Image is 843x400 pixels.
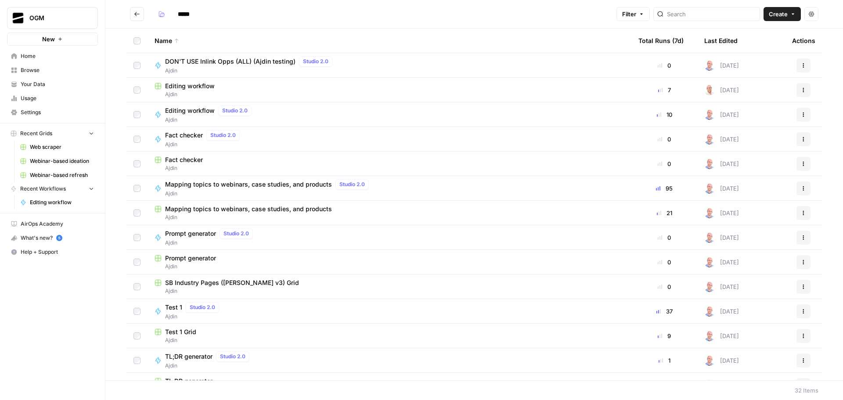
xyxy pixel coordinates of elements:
[704,134,739,144] div: [DATE]
[704,380,715,390] img: 188iwuyvzfh3ydj1fgy9ywkpn8q3
[638,61,690,70] div: 0
[165,328,196,336] span: Test 1 Grid
[7,231,98,245] button: What's new? 5
[155,278,624,295] a: SB Industry Pages ([PERSON_NAME] v3) GridAjdin
[21,52,94,60] span: Home
[155,29,624,53] div: Name
[222,107,248,115] span: Studio 2.0
[21,220,94,228] span: AirOps Academy
[20,130,52,137] span: Recent Grids
[21,80,94,88] span: Your Data
[155,130,624,148] a: Fact checkerStudio 2.0Ajdin
[667,10,756,18] input: Search
[42,35,55,43] span: New
[16,140,98,154] a: Web scraper
[165,303,182,312] span: Test 1
[165,180,332,189] span: Mapping topics to webinars, case studies, and products
[165,205,332,213] span: Mapping topics to webinars, case studies, and products
[704,380,739,390] div: [DATE]
[20,185,66,193] span: Recent Workflows
[220,353,245,360] span: Studio 2.0
[7,91,98,105] a: Usage
[7,182,98,195] button: Recent Workflows
[30,143,94,151] span: Web scraper
[7,217,98,231] a: AirOps Academy
[165,141,243,148] span: Ajdin
[795,386,818,395] div: 32 Items
[704,355,739,366] div: [DATE]
[155,213,624,221] span: Ajdin
[16,154,98,168] a: Webinar-based ideation
[638,135,690,144] div: 0
[792,29,815,53] div: Actions
[155,155,624,172] a: Fact checkerAjdin
[704,159,715,169] img: 4tx75zylyv1pt3lh6v9ok7bbf875
[155,90,624,98] span: Ajdin
[7,231,97,245] div: What's new?
[704,60,715,71] img: 4tx75zylyv1pt3lh6v9ok7bbf875
[7,105,98,119] a: Settings
[155,164,624,172] span: Ajdin
[704,331,739,341] div: [DATE]
[16,195,98,209] a: Editing workflow
[638,332,690,340] div: 9
[155,263,624,270] span: Ajdin
[155,179,624,198] a: Mapping topics to webinars, case studies, and productsStudio 2.0Ajdin
[704,306,715,317] img: 4tx75zylyv1pt3lh6v9ok7bbf875
[7,77,98,91] a: Your Data
[165,377,213,386] span: TL;DR generator
[638,258,690,267] div: 0
[704,159,739,169] div: [DATE]
[165,116,255,124] span: Ajdin
[155,228,624,247] a: Prompt generatorStudio 2.0Ajdin
[638,282,690,291] div: 0
[7,63,98,77] a: Browse
[769,10,788,18] span: Create
[155,328,624,344] a: Test 1 GridAjdin
[165,278,299,287] span: SB Industry Pages ([PERSON_NAME] v3) Grid
[130,7,144,21] button: Go back
[21,66,94,74] span: Browse
[638,184,690,193] div: 95
[190,303,215,311] span: Studio 2.0
[622,10,636,18] span: Filter
[704,331,715,341] img: 4tx75zylyv1pt3lh6v9ok7bbf875
[704,306,739,317] div: [DATE]
[638,110,690,119] div: 10
[165,229,216,238] span: Prompt generator
[638,209,690,217] div: 21
[704,183,739,194] div: [DATE]
[210,131,236,139] span: Studio 2.0
[704,109,739,120] div: [DATE]
[638,356,690,365] div: 1
[7,7,98,29] button: Workspace: OGM
[165,155,203,164] span: Fact checker
[638,86,690,94] div: 7
[223,230,249,238] span: Studio 2.0
[165,57,295,66] span: DON'T USE Inlink Opps (ALL) (Ajdin testing)
[155,56,624,75] a: DON'T USE Inlink Opps (ALL) (Ajdin testing)Studio 2.0Ajdin
[7,49,98,63] a: Home
[165,254,216,263] span: Prompt generator
[165,239,256,247] span: Ajdin
[21,248,94,256] span: Help + Support
[155,336,624,344] span: Ajdin
[165,131,203,140] span: Fact checker
[704,281,739,292] div: [DATE]
[155,105,624,124] a: Editing workflowStudio 2.0Ajdin
[339,180,365,188] span: Studio 2.0
[7,245,98,259] button: Help + Support
[704,232,739,243] div: [DATE]
[704,29,738,53] div: Last Edited
[704,183,715,194] img: 4tx75zylyv1pt3lh6v9ok7bbf875
[21,108,94,116] span: Settings
[704,85,739,95] div: [DATE]
[704,85,715,95] img: 188iwuyvzfh3ydj1fgy9ywkpn8q3
[7,127,98,140] button: Recent Grids
[704,257,715,267] img: 4tx75zylyv1pt3lh6v9ok7bbf875
[638,307,690,316] div: 37
[165,313,223,321] span: Ajdin
[638,233,690,242] div: 0
[704,355,715,366] img: 4tx75zylyv1pt3lh6v9ok7bbf875
[155,302,624,321] a: Test 1Studio 2.0Ajdin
